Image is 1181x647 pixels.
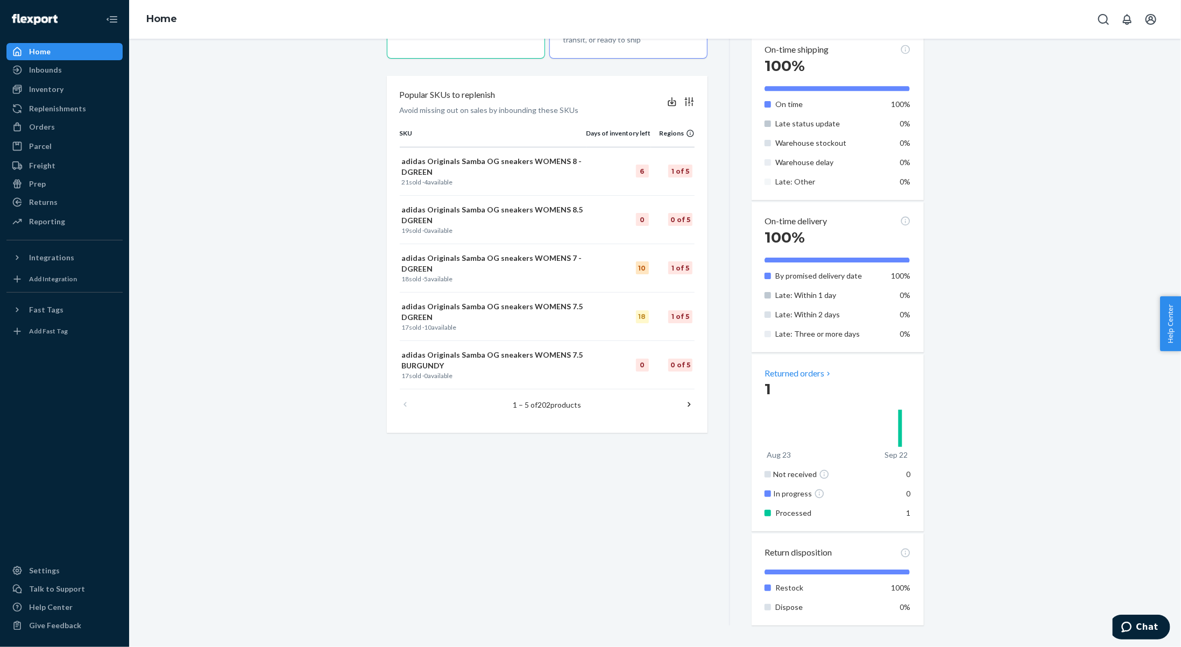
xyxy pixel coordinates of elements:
button: Fast Tags [6,301,123,318]
a: Inventory [6,81,123,98]
button: Give Feedback [6,617,123,634]
p: Avoid missing out on sales by inbounding these SKUs [400,105,579,116]
span: 100% [892,583,911,592]
p: adidas Originals Samba OG sneakers WOMENS 7 - DGREEN [402,253,584,274]
p: Late: Within 2 days [775,309,881,320]
span: 0 [425,372,428,380]
p: By promised delivery date [775,271,881,281]
span: 0% [900,329,911,338]
p: On time [775,99,881,110]
span: 0% [900,138,911,147]
span: 1 [765,380,771,398]
span: 0% [900,602,911,612]
span: 100% [892,271,911,280]
p: Restock [775,582,881,593]
div: Regions [651,129,695,138]
span: 100% [765,56,805,75]
span: 0% [900,310,911,319]
span: 21 [402,178,409,186]
div: 10 [636,261,649,274]
p: Warehouse delay [775,157,881,168]
p: Processed [775,508,881,518]
p: Late status update [775,118,881,129]
div: 0 of 5 [668,359,692,372]
p: Return disposition [765,546,832,559]
p: sold · available [402,177,584,187]
ol: breadcrumbs [138,4,186,35]
span: 4 [425,178,428,186]
a: Home [6,43,123,60]
a: Add Integration [6,271,123,288]
img: Flexport logo [12,14,58,25]
span: 5 [425,275,428,283]
th: SKU [400,129,586,147]
div: 6 [636,165,649,177]
a: Home [146,13,177,25]
div: In progress [773,488,883,499]
p: On-time shipping [765,44,829,56]
div: Help Center [29,602,73,613]
span: 0 [907,489,911,498]
p: Late: Within 1 day [775,290,881,301]
a: Orders [6,118,123,136]
button: Help Center [1160,296,1181,351]
span: 0 [907,470,911,479]
div: Give Feedback [29,620,81,631]
p: adidas Originals Samba OG sneakers WOMENS 7.5 DGREEN [402,301,584,323]
span: 18 [402,275,409,283]
button: Returned orders [765,367,833,380]
span: 19 [402,226,409,234]
span: 0 [425,226,428,234]
p: Aug 23 [767,450,791,460]
div: Replenishments [29,103,86,114]
a: Add Fast Tag [6,323,123,340]
div: Orders [29,122,55,132]
p: adidas Originals Samba OG sneakers WOMENS 8.5 DGREEN [402,204,584,226]
p: sold · available [402,274,584,283]
th: Days of inventory left [586,129,651,147]
div: Prep [29,179,46,189]
div: Inbounds [29,65,62,75]
div: Talk to Support [29,584,85,594]
p: adidas Originals Samba OG sneakers WOMENS 7.5 BURGUNDY [402,350,584,371]
div: Integrations [29,252,74,263]
p: Popular SKUs to replenish [400,89,496,101]
span: 1 [907,508,911,517]
span: 17 [402,372,409,380]
span: 100% [892,99,911,109]
p: 1 – 5 of products [513,400,581,410]
a: Settings [6,562,123,579]
div: 1 of 5 [668,165,692,177]
a: Reporting [6,213,123,230]
p: On-time delivery [765,215,827,227]
div: 0 of 5 [668,213,692,226]
button: Integrations [6,249,123,266]
button: Open account menu [1140,9,1162,30]
div: 0 [636,359,649,372]
p: sold · available [402,371,584,380]
a: Replenishments [6,100,123,117]
iframe: Opens a widget where you can chat to one of our agents [1113,615,1170,642]
button: Open notifications [1116,9,1138,30]
div: Settings [29,565,60,576]
a: Inbounds [6,61,123,79]
a: Help Center [6,599,123,616]
span: 17 [402,323,409,331]
div: 18 [636,310,649,323]
div: Add Integration [29,274,77,283]
p: sold · available [402,226,584,235]
span: 0% [900,158,911,167]
div: Fast Tags [29,304,63,315]
div: 1 of 5 [668,261,692,274]
div: Not received [773,469,883,480]
div: 1 of 5 [668,310,692,323]
p: Warehouse stockout [775,138,881,148]
div: Inventory [29,84,63,95]
span: 100% [765,228,805,246]
button: Talk to Support [6,580,123,598]
a: Returns [6,194,123,211]
p: Sep 22 [885,450,908,460]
